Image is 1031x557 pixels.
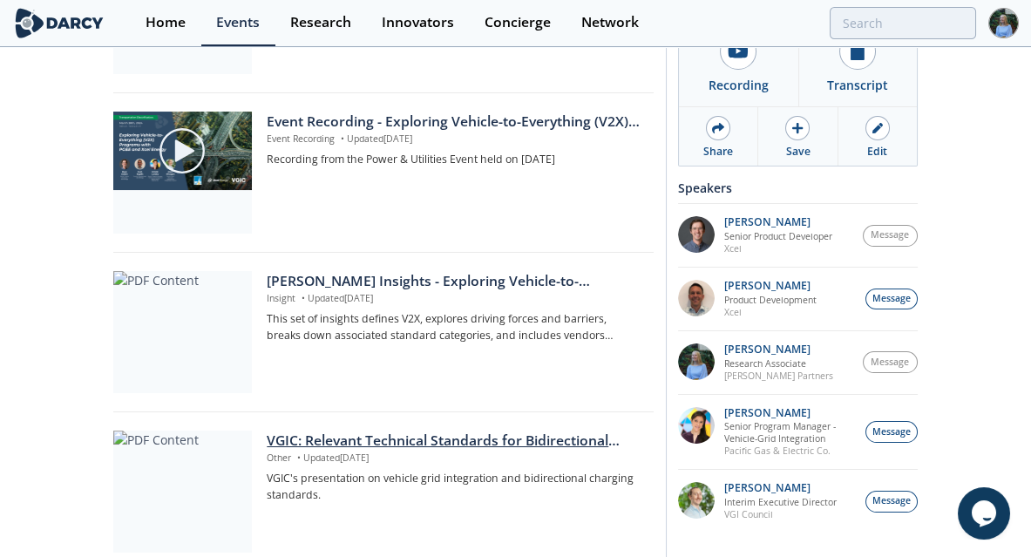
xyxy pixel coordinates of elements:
[871,228,909,242] span: Message
[724,230,832,242] p: Senior Product Developer
[872,494,911,508] span: Message
[865,289,918,310] button: Message
[267,311,641,343] p: This set of insights defines V2X, explores driving forces and barriers, breaks down associated st...
[724,280,817,292] p: [PERSON_NAME]
[785,144,810,160] div: Save
[679,15,798,106] a: Recording
[290,16,351,30] div: Research
[113,112,654,234] a: Video Content Event Recording - Exploring Vehicle-to-Everything (V2X) Programs with PG&E and Xcel...
[113,431,654,553] a: PDF Content VGIC: Relevant Technical Standards for Bidirectional Charging Other •Updated[DATE] VG...
[838,107,917,166] a: Edit
[863,351,919,373] button: Message
[865,491,918,513] button: Message
[267,152,641,167] p: Recording from the Power & Utilities Event held on [DATE]
[267,452,641,465] p: Other Updated [DATE]
[678,343,715,380] img: 48b9ed74-1113-426d-8bd2-6cc133422703
[678,280,715,316] img: c1b5a906-872b-4661-9fb3-e75e4f4a166a
[678,482,715,519] img: 4bd2bf37-09f5-4f00-b091-715a3f536070
[267,431,641,452] div: VGIC: Relevant Technical Standards for Bidirectional Charging
[867,144,887,160] div: Edit
[724,445,857,457] p: Pacific Gas & Electric Co.
[382,16,454,30] div: Innovators
[146,16,186,30] div: Home
[863,225,919,247] button: Message
[872,425,911,439] span: Message
[724,343,833,356] p: [PERSON_NAME]
[267,132,641,146] p: Event Recording Updated [DATE]
[958,487,1014,540] iframe: chat widget
[216,16,260,30] div: Events
[678,407,715,444] img: ewpqs58eSYq6hTtiiCpA
[872,292,911,306] span: Message
[113,271,654,393] a: PDF Content [PERSON_NAME] Insights - Exploring Vehicle-to-Everything (V2X) Programs Insight •Upda...
[267,471,641,503] p: VGIC's presentation on vehicle grid integration and bidirectional charging standards.
[724,482,837,494] p: [PERSON_NAME]
[798,15,918,106] a: Transcript
[581,16,639,30] div: Network
[724,420,857,445] p: Senior Program Manager - Vehicle-Grid Integration
[830,7,976,39] input: Advanced Search
[12,8,106,38] img: logo-wide.svg
[724,407,857,419] p: [PERSON_NAME]
[158,126,207,175] img: play-chapters-gray.svg
[724,242,832,255] p: Xcel
[703,144,733,160] div: Share
[871,356,909,370] span: Message
[827,76,888,94] div: Transcript
[724,508,837,520] p: VGI Council
[485,16,551,30] div: Concierge
[298,292,308,304] span: •
[267,112,641,132] div: Event Recording - Exploring Vehicle-to-Everything (V2X) Programs with PG&E and Xcel Energy
[678,216,715,253] img: 38aaf9d1-dd55-4085-9a07-5861c632d320
[724,306,817,318] p: Xcel
[865,421,918,443] button: Message
[709,76,769,94] div: Recording
[267,271,641,292] div: [PERSON_NAME] Insights - Exploring Vehicle-to-Everything (V2X) Programs
[294,452,303,464] span: •
[724,370,833,382] p: [PERSON_NAME] Partners
[678,173,918,203] div: Speakers
[724,294,817,306] p: Product Development
[724,357,833,370] p: Research Associate
[337,132,347,145] span: •
[724,216,832,228] p: [PERSON_NAME]
[988,8,1019,38] img: Profile
[724,496,837,508] p: Interim Executive Director
[267,292,641,306] p: Insight Updated [DATE]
